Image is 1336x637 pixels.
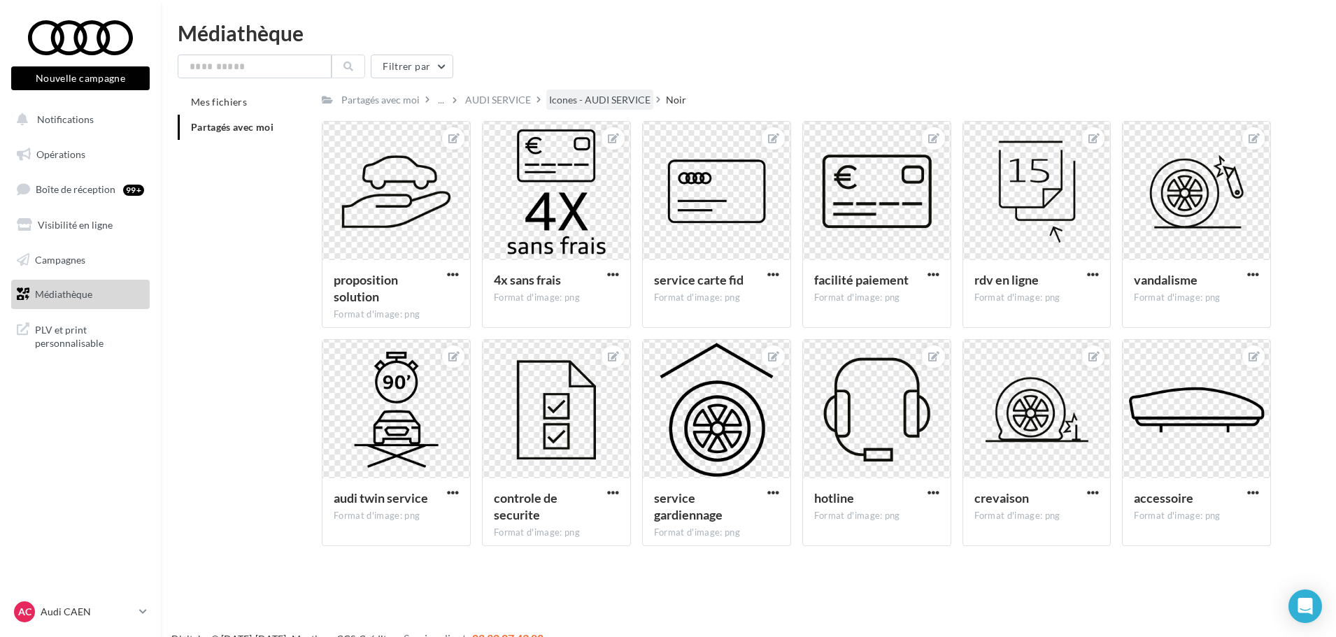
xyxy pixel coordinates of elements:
div: Format d'image: png [1134,292,1259,304]
a: Opérations [8,140,152,169]
span: crevaison [974,490,1029,506]
span: rdv en ligne [974,272,1039,287]
span: controle de securite [494,490,557,522]
button: Notifications [8,105,147,134]
span: facilité paiement [814,272,909,287]
div: Format d'image: png [814,292,939,304]
span: service gardiennage [654,490,723,522]
div: Icones - AUDI SERVICE [549,93,651,107]
span: accessoire [1134,490,1193,506]
span: vandalisme [1134,272,1198,287]
div: Partagés avec moi [341,93,420,107]
div: Format d'image: png [814,510,939,522]
span: service carte fid [654,272,744,287]
div: Format d'image: png [654,292,779,304]
div: Format d'image: png [654,527,779,539]
span: AC [18,605,31,619]
div: AUDI SERVICE [465,93,531,107]
span: Boîte de réception [36,183,115,195]
a: Boîte de réception99+ [8,174,152,204]
div: Noir [666,93,686,107]
a: Médiathèque [8,280,152,309]
div: Format d'image: png [494,292,619,304]
a: PLV et print personnalisable [8,315,152,356]
span: Notifications [37,113,94,125]
a: Campagnes [8,245,152,275]
span: Médiathèque [35,288,92,300]
span: Opérations [36,148,85,160]
div: Format d'image: png [334,510,459,522]
span: Partagés avec moi [191,121,273,133]
button: Filtrer par [371,55,453,78]
div: Médiathèque [178,22,1319,43]
div: ... [435,90,447,110]
div: Format d'image: png [974,292,1100,304]
span: Visibilité en ligne [38,219,113,231]
button: Nouvelle campagne [11,66,150,90]
a: AC Audi CAEN [11,599,150,625]
span: Campagnes [35,253,85,265]
span: audi twin service [334,490,428,506]
span: 4x sans frais [494,272,561,287]
div: Open Intercom Messenger [1288,589,1322,623]
span: PLV et print personnalisable [35,320,144,350]
span: proposition solution [334,272,398,304]
p: Audi CAEN [41,605,134,619]
div: Format d'image: png [494,527,619,539]
span: hotline [814,490,854,506]
div: 99+ [123,185,144,196]
div: Format d'image: png [334,308,459,321]
div: Format d'image: png [974,510,1100,522]
span: Mes fichiers [191,96,247,108]
div: Format d'image: png [1134,510,1259,522]
a: Visibilité en ligne [8,210,152,240]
